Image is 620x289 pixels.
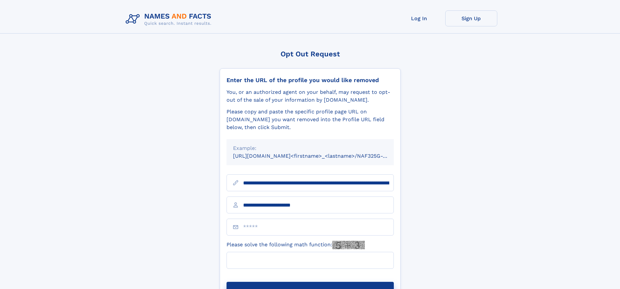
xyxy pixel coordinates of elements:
[227,88,394,104] div: You, or an authorized agent on your behalf, may request to opt-out of the sale of your informatio...
[233,153,406,159] small: [URL][DOMAIN_NAME]<firstname>_<lastname>/NAF325G-xxxxxxxx
[393,10,445,26] a: Log In
[233,144,387,152] div: Example:
[227,77,394,84] div: Enter the URL of the profile you would like removed
[227,108,394,131] div: Please copy and paste the specific profile page URL on [DOMAIN_NAME] you want removed into the Pr...
[220,50,401,58] div: Opt Out Request
[445,10,497,26] a: Sign Up
[227,241,365,249] label: Please solve the following math function:
[123,10,217,28] img: Logo Names and Facts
